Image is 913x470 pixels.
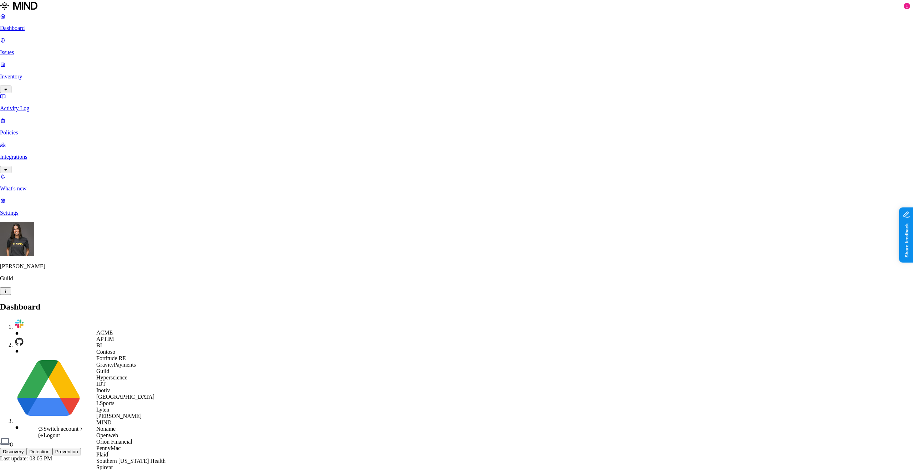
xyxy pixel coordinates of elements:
[96,413,142,419] span: [PERSON_NAME]
[96,432,118,438] span: Openweb
[96,349,115,355] span: Contoso
[96,342,102,348] span: BI
[96,329,113,336] span: ACME
[96,445,121,451] span: PennyMac
[96,419,112,425] span: MIND
[96,451,108,458] span: Plaid
[96,394,154,400] span: [GEOGRAPHIC_DATA]
[38,432,84,439] div: Logout
[96,355,126,361] span: Fortitude RE
[96,407,109,413] span: Lyten
[96,336,114,342] span: APTIM
[96,381,106,387] span: IDT
[96,458,165,464] span: Southern [US_STATE] Health
[96,439,132,445] span: Orion Financial
[96,362,136,368] span: GravityPayments
[44,426,78,432] span: Switch account
[96,374,127,380] span: Hyperscience
[96,387,110,393] span: Inotiv
[96,400,114,406] span: LSports
[96,368,109,374] span: Guild
[96,426,116,432] span: Noname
